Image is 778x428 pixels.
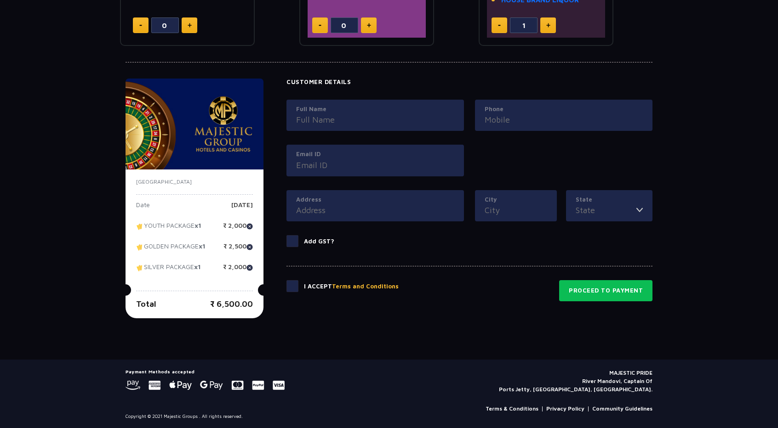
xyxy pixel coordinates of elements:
[136,264,144,272] img: tikcet
[498,25,501,26] img: minus
[136,243,144,251] img: tikcet
[296,195,454,204] label: Address
[194,222,201,230] strong: x1
[296,105,454,114] label: Full Name
[126,369,285,374] h5: Payment Methods accepted
[136,202,150,215] p: Date
[499,369,652,394] p: MAJESTIC PRIDE River Mandovi, Captain Of Ports Jetty, [GEOGRAPHIC_DATA], [GEOGRAPHIC_DATA].
[126,79,263,169] img: majesticPride-banner
[485,204,547,216] input: City
[592,405,652,413] a: Community Guidelines
[136,222,201,236] p: YOUTH PACKAGE
[136,243,206,257] p: GOLDEN PACKAGE
[332,282,399,291] button: Terms and Conditions
[231,202,253,215] p: [DATE]
[304,282,399,291] p: I Accept
[367,23,371,28] img: plus
[576,195,643,204] label: State
[296,159,454,171] input: Email ID
[136,178,253,186] p: [GEOGRAPHIC_DATA]
[486,405,538,413] a: Terms & Conditions
[199,242,206,250] strong: x1
[188,23,192,28] img: plus
[546,405,584,413] a: Privacy Policy
[296,113,454,126] input: Full Name
[636,204,643,216] img: toggler icon
[194,263,201,271] strong: x1
[485,105,643,114] label: Phone
[136,264,201,277] p: SILVER PACKAGE
[485,195,547,204] label: City
[136,298,156,310] p: Total
[223,264,253,277] p: ₹ 2,000
[319,25,321,26] img: minus
[546,23,550,28] img: plus
[576,204,636,216] input: State
[210,298,253,310] p: ₹ 6,500.00
[126,413,243,420] p: Copyright © 2021 Majestic Groups . All rights reserved.
[136,222,144,231] img: tikcet
[296,150,454,159] label: Email ID
[304,237,334,246] p: Add GST?
[485,113,643,126] input: Mobile
[286,79,652,86] h4: Customer Details
[559,280,652,301] button: Proceed to Payment
[139,25,142,26] img: minus
[223,243,253,257] p: ₹ 2,500
[296,204,454,216] input: Address
[223,222,253,236] p: ₹ 2,000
